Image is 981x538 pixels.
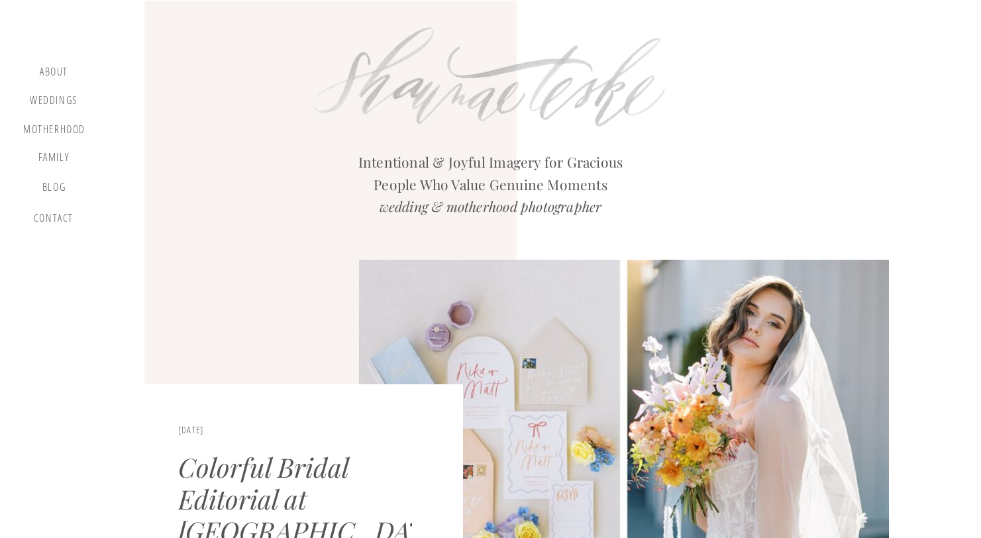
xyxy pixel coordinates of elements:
[34,181,74,199] a: blog
[178,425,339,441] h3: [DATE]
[23,123,85,138] a: motherhood
[34,66,74,81] a: about
[28,94,79,111] a: Weddings
[31,212,76,230] a: contact
[28,151,79,168] a: Family
[380,197,602,215] i: wedding & motherhood photographer
[346,151,635,222] h2: Intentional & Joyful Imagery for Gracious People Who Value Genuine Moments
